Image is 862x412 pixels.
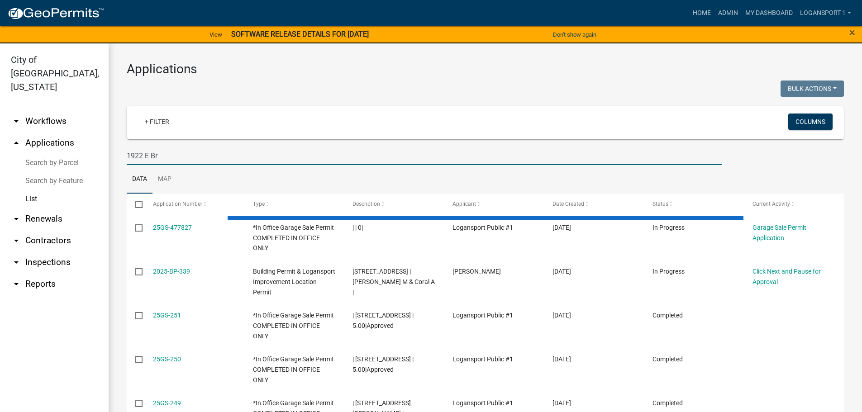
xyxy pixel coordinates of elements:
span: Completed [652,355,683,363]
datatable-header-cell: Type [244,194,344,215]
span: Date Created [552,201,584,207]
button: Close [849,27,855,38]
span: | 1206 high street | 5.00|Approved [352,355,414,373]
span: 09/12/2025 [552,268,571,275]
a: 2025-BP-339 [153,268,190,275]
a: Garage Sale Permit Application [752,224,806,242]
span: *In Office Garage Sale Permit COMPLETED IN OFFICE ONLY [253,224,334,252]
a: View [206,27,226,42]
span: Completed [652,399,683,407]
datatable-header-cell: Date Created [544,194,644,215]
a: Map [152,165,177,194]
a: 25GS-477827 [153,224,192,231]
a: Home [689,5,714,22]
span: Christine Dalton [452,268,501,275]
span: *In Office Garage Sale Permit COMPLETED IN OFFICE ONLY [253,312,334,340]
a: My Dashboard [742,5,796,22]
input: Search for applications [127,147,722,165]
span: Logansport Public #1 [452,224,513,231]
span: Status [652,201,668,207]
a: 25GS-249 [153,399,181,407]
a: Data [127,165,152,194]
button: Bulk Actions [781,81,844,97]
span: Description [352,201,380,207]
a: + Filter [138,114,176,130]
span: Completed [652,312,683,319]
span: Logansport Public #1 [452,355,513,363]
span: | 1332 18th St | 5.00|Approved [352,312,414,329]
span: 09/12/2025 [552,224,571,231]
a: 25GS-250 [153,355,181,363]
i: arrow_drop_down [11,257,22,268]
span: 09/12/2025 [552,355,571,363]
datatable-header-cell: Current Activity [744,194,844,215]
datatable-header-cell: Applicant [444,194,544,215]
span: In Progress [652,268,685,275]
i: arrow_drop_down [11,235,22,246]
span: 09/12/2025 [552,312,571,319]
button: Don't show again [549,27,600,42]
strong: SOFTWARE RELEASE DETAILS FOR [DATE] [231,30,369,38]
a: 25GS-251 [153,312,181,319]
span: *In Office Garage Sale Permit COMPLETED IN OFFICE ONLY [253,355,334,384]
span: 09/12/2025 [552,399,571,407]
i: arrow_drop_up [11,137,22,148]
datatable-header-cell: Application Number [144,194,244,215]
a: Admin [714,5,742,22]
a: Click Next and Pause for Approval [752,268,821,285]
span: 3126 HIGH ST RD | Stevenson, Fletcher M & Coral A | [352,268,435,296]
span: Application Number [153,201,202,207]
i: arrow_drop_down [11,213,22,224]
span: × [849,26,855,39]
span: Type [253,201,265,207]
h3: Applications [127,62,844,77]
span: Current Activity [752,201,790,207]
span: Logansport Public #1 [452,312,513,319]
datatable-header-cell: Select [127,194,144,215]
button: Columns [788,114,833,130]
span: Building Permit & Logansport Improvement Location Permit [253,268,335,296]
i: arrow_drop_down [11,279,22,289]
span: In Progress [652,224,685,231]
i: arrow_drop_down [11,116,22,127]
span: Logansport Public #1 [452,399,513,407]
span: | | 0| [352,224,363,231]
a: Logansport 1 [796,5,855,22]
datatable-header-cell: Description [344,194,444,215]
datatable-header-cell: Status [644,194,744,215]
span: Applicant [452,201,476,207]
